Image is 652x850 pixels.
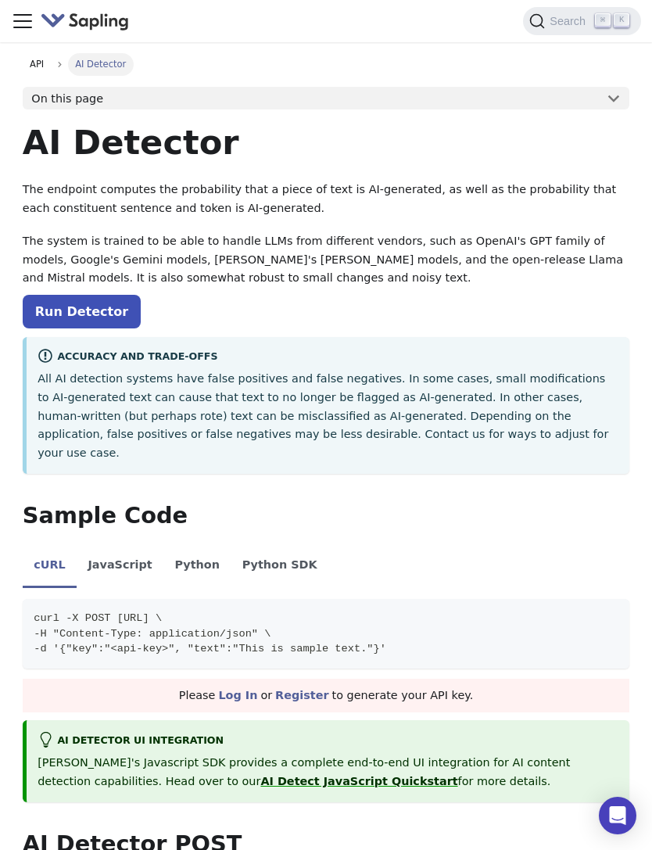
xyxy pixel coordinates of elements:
a: API [23,53,52,75]
li: Python [163,544,231,588]
div: Accuracy and Trade-offs [38,348,618,367]
kbd: ⌘ [595,13,611,27]
div: Open Intercom Messenger [599,797,636,834]
span: curl -X POST [URL] \ [34,612,162,624]
a: AI Detect JavaScript Quickstart [260,775,457,787]
a: Sapling.ai [41,10,135,33]
a: Log In [218,689,257,701]
a: Run Detector [23,295,141,328]
div: Please or to generate your API key. [23,679,629,713]
a: Register [275,689,328,701]
button: Toggle navigation bar [11,9,34,33]
span: Search [545,15,595,27]
h2: Sample Code [23,502,629,530]
span: AI Detector [68,53,134,75]
button: Search (Command+K) [523,7,640,35]
li: cURL [23,544,77,588]
button: On this page [23,87,629,110]
li: Python SDK [231,544,328,588]
h1: AI Detector [23,121,629,163]
p: The system is trained to be able to handle LLMs from different vendors, such as OpenAI's GPT fami... [23,232,629,288]
li: JavaScript [77,544,163,588]
p: The endpoint computes the probability that a piece of text is AI-generated, as well as the probab... [23,181,629,218]
p: All AI detection systems have false positives and false negatives. In some cases, small modificat... [38,370,618,463]
span: -d '{"key":"<api-key>", "text":"This is sample text."}' [34,643,386,655]
kbd: K [614,13,629,27]
span: -H "Content-Type: application/json" \ [34,628,270,640]
span: API [30,59,44,70]
nav: Breadcrumbs [23,53,629,75]
img: Sapling.ai [41,10,130,33]
p: [PERSON_NAME]'s Javascript SDK provides a complete end-to-end UI integration for AI content detec... [38,754,618,791]
div: AI Detector UI integration [38,732,618,751]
